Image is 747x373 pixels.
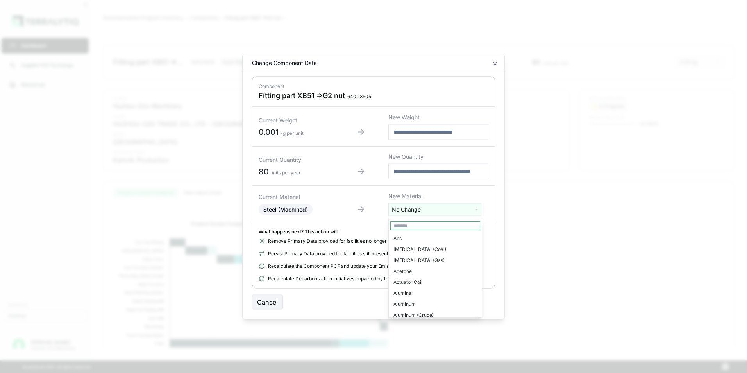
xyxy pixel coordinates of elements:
[390,288,480,299] div: Alumina
[308,142,310,146] sub: 2
[390,266,480,277] div: Acetone
[289,139,295,145] svg: View audit trail
[297,140,320,145] span: kg CO e / kg
[390,233,480,244] div: Abs
[388,218,482,318] div: No Change
[274,137,287,147] span: 2.67
[390,244,480,255] div: [MEDICAL_DATA] (Coal)
[390,299,480,310] div: Aluminum
[390,310,480,321] div: Aluminum (Crude)
[390,277,480,288] div: Actuator Coil
[390,255,480,266] div: [MEDICAL_DATA] (Gas)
